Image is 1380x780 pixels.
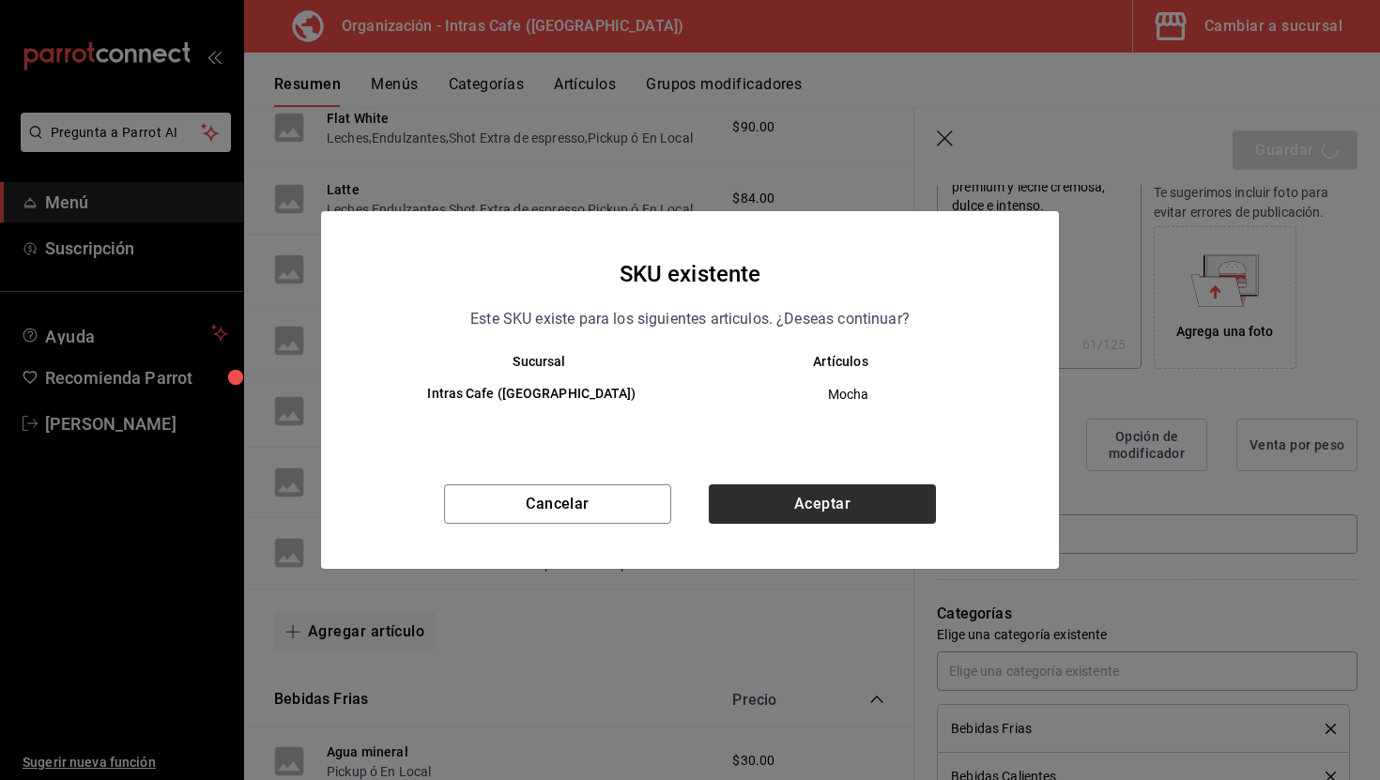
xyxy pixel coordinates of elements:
button: Aceptar [709,484,936,524]
th: Sucursal [359,354,690,369]
p: Este SKU existe para los siguientes articulos. ¿Deseas continuar? [470,307,910,331]
h4: SKU existente [620,256,761,292]
th: Artículos [690,354,1021,369]
h6: Intras Cafe ([GEOGRAPHIC_DATA]) [389,384,675,405]
button: Cancelar [444,484,671,524]
span: Mocha [706,385,990,404]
